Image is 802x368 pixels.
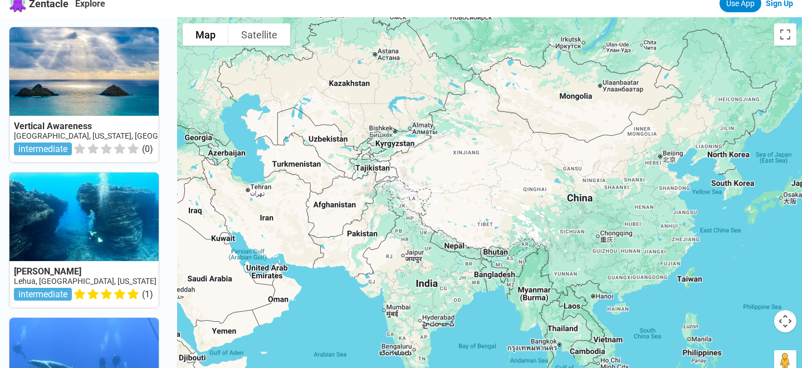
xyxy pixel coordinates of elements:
button: Map camera controls [774,310,796,332]
button: Show street map [183,23,228,46]
button: Toggle fullscreen view [774,23,796,46]
button: Show satellite imagery [228,23,290,46]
